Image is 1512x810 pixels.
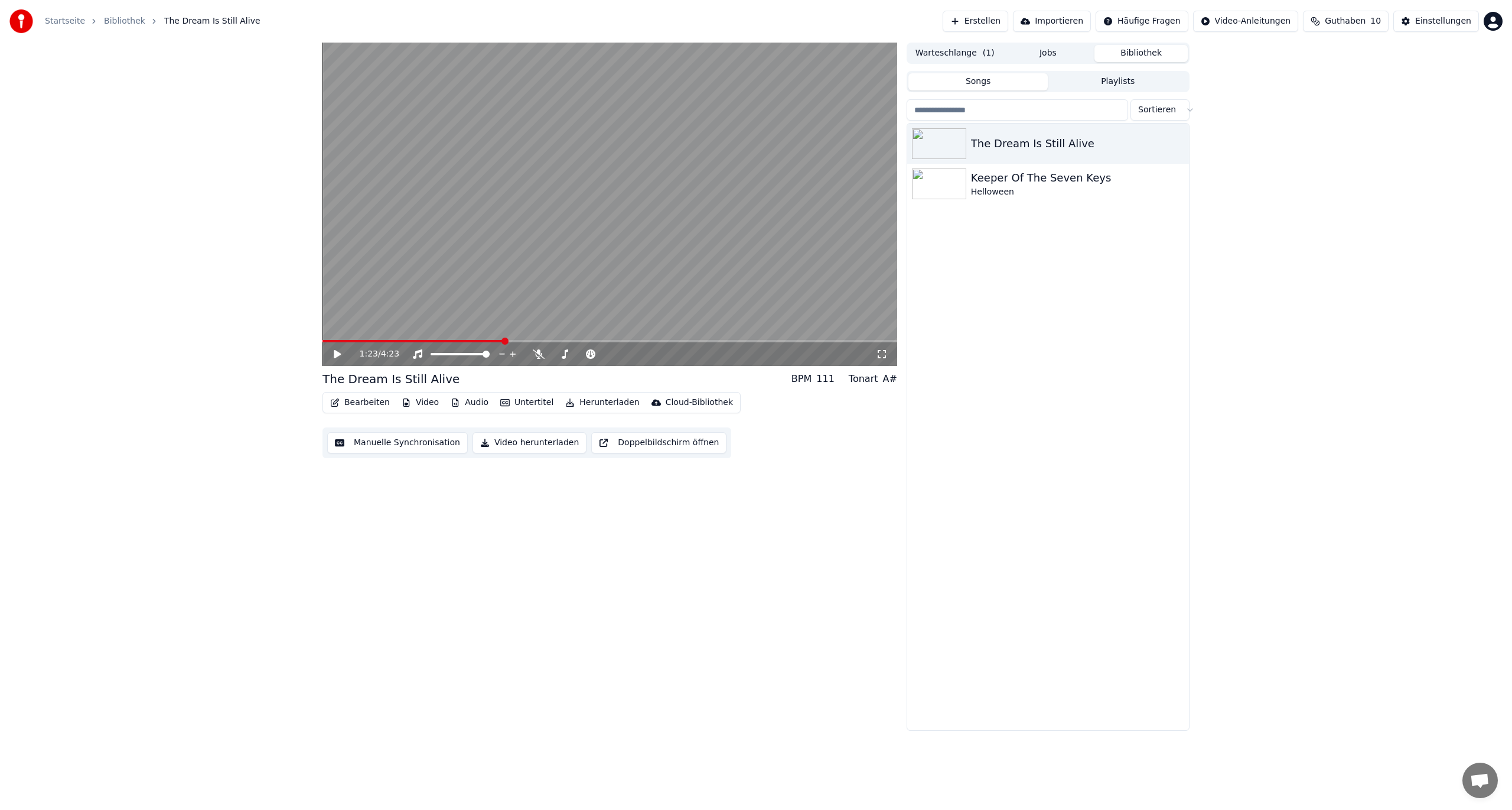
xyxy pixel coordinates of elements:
div: BPM [791,372,812,386]
button: Doppelbildschirm öffnen [591,432,726,453]
div: Einstellungen [1415,15,1471,27]
div: Helloween [971,186,1184,198]
div: A# [882,372,897,386]
span: ( 1 ) [983,47,995,59]
a: Startseite [45,15,85,27]
div: 111 [816,372,835,386]
button: Songs [908,73,1048,90]
button: Herunterladen [561,394,644,411]
button: Jobs [1002,45,1095,62]
span: 4:23 [381,348,399,360]
button: Importieren [1013,11,1091,32]
div: / [360,348,388,360]
div: Cloud-Bibliothek [666,397,733,409]
button: Warteschlange [908,45,1002,62]
a: Chat öffnen [1462,763,1498,798]
button: Erstellen [943,11,1008,32]
div: The Dream Is Still Alive [971,135,1184,152]
div: Tonart [849,372,878,386]
div: Keeper Of The Seven Keys [971,170,1184,186]
button: Video herunterladen [472,432,586,453]
button: Playlists [1048,73,1188,90]
img: youka [9,9,33,33]
button: Video-Anleitungen [1193,11,1299,32]
span: The Dream Is Still Alive [164,15,260,27]
button: Bearbeiten [325,394,395,411]
button: Häufige Fragen [1096,11,1188,32]
button: Video [397,394,444,411]
nav: breadcrumb [45,15,260,27]
span: 1:23 [360,348,378,360]
button: Untertitel [496,394,558,411]
button: Einstellungen [1393,11,1479,32]
span: 10 [1370,15,1381,27]
button: Audio [446,394,493,411]
span: Sortieren [1138,104,1176,116]
span: Guthaben [1325,15,1366,27]
button: Guthaben10 [1303,11,1389,32]
button: Manuelle Synchronisation [327,432,468,453]
a: Bibliothek [104,15,145,27]
div: The Dream Is Still Alive [322,371,460,387]
button: Bibliothek [1094,45,1188,62]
